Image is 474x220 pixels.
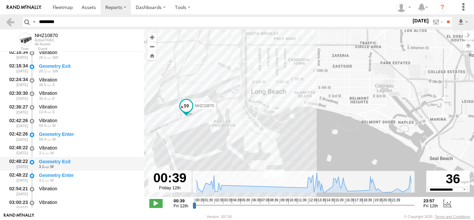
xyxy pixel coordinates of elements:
span: 15:39 [334,198,344,204]
span: 26.1 [39,55,51,59]
span: 58.4 [39,137,51,141]
div: Vibration [39,145,138,151]
button: Zoom Home [147,51,157,60]
div: ActiveTRAC [35,38,58,42]
span: Heading: 250 [52,137,56,141]
span: Heading: 248 [50,178,54,182]
span: 00:39 [195,198,204,204]
div: Vibration [39,90,138,96]
div: Vibration [39,104,138,110]
div: 02:54:21 [DATE] [5,185,29,197]
span: 3.1 [39,165,49,169]
span: 12:39 [308,198,317,204]
span: 07:39 [260,198,269,204]
div: 02:18:34 [DATE] [5,48,29,61]
a: Back to previous Page [5,17,15,27]
span: 01:39 [203,198,213,204]
span: 26.1 [39,69,51,73]
i: ? [437,2,448,13]
span: 3.1 [39,178,49,182]
span: 05:39 [240,198,250,204]
div: Geometry Exit [39,159,138,165]
div: 02:42:26 [DATE] [5,130,29,143]
div: Vibration [39,49,138,55]
div: 02:48:22 [DATE] [5,144,29,156]
span: 02:39 [214,198,224,204]
span: Heading: 197 [52,110,55,114]
img: rand-logo.svg [7,5,41,10]
a: Visit our Website [4,213,34,220]
span: 21:39 [391,198,400,204]
label: Search Filter Options [430,17,444,27]
span: 11:39 [297,198,306,204]
div: Event [38,47,144,51]
span: Heading: 248 [50,165,54,169]
span: Heading: 197 [52,83,55,87]
div: Vibration [39,77,138,83]
div: Vibration [39,186,138,192]
span: 08:39 [269,198,278,204]
button: Zoom in [147,33,157,42]
span: Heading: 217 [52,69,58,73]
span: 16:39 [345,198,354,204]
div: 02:30:30 [DATE] [5,89,29,102]
span: 19:39 [373,198,383,204]
span: 35.4 [39,96,51,100]
div: Vibration [39,199,138,205]
a: Terms and Conditions [435,215,470,219]
span: Heading: 248 [50,151,54,155]
label: [DATE] [411,17,430,24]
label: Export results as... [457,17,469,27]
span: 04:39 [232,198,241,204]
strong: 23:57 [423,198,438,203]
span: 03:39 [223,198,232,204]
div: 02:48:22 [DATE] [5,171,29,184]
span: 13:39 [317,198,326,204]
span: 06:39 [251,198,261,204]
div: Geometry Exit [39,63,138,69]
span: 17:39 [354,198,363,204]
span: 38.5 [39,83,51,87]
span: 12.4 [39,110,51,114]
div: NHZ10870 - View Asset History [35,33,58,38]
div: Geometry Enter [39,172,138,178]
span: Heading: 217 [52,55,58,59]
div: Vibration [39,118,138,124]
span: 09:39 [280,198,289,204]
label: Play/Stop [149,199,163,208]
div: Zulema McIntosch [394,2,413,12]
div: 02:48:22 [DATE] [5,158,29,170]
div: © Copyright 2025 - [404,215,470,219]
div: 02:24:34 [DATE] [5,76,29,88]
span: Fri 12th Sep 2025 [423,203,438,208]
div: Version: 307.00 [207,215,232,219]
strong: 00:39 [174,198,188,203]
span: Heading: 250 [52,124,56,128]
div: 02:36:27 [DATE] [5,103,29,115]
span: 20:39 [382,198,391,204]
span: 18:39 [363,198,372,204]
div: 03:00:23 [DATE] [5,199,29,211]
button: Zoom out [147,42,157,51]
div: Geometry Enter [39,131,138,137]
span: 10:39 [288,198,298,204]
span: Heading: 85 [52,96,55,100]
div: All Assets [35,42,58,46]
span: Fri 12th Sep 2025 [174,203,188,208]
span: 58.4 [39,124,51,128]
div: Time [5,47,29,51]
span: 14:39 [325,198,335,204]
div: 02:42:26 [DATE] [5,117,29,129]
label: Search Query [31,17,37,27]
div: 36 [427,172,469,187]
span: 3.1 [39,151,49,155]
span: NHZ10870 [195,103,214,108]
div: 02:18:34 [DATE] [5,62,29,74]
